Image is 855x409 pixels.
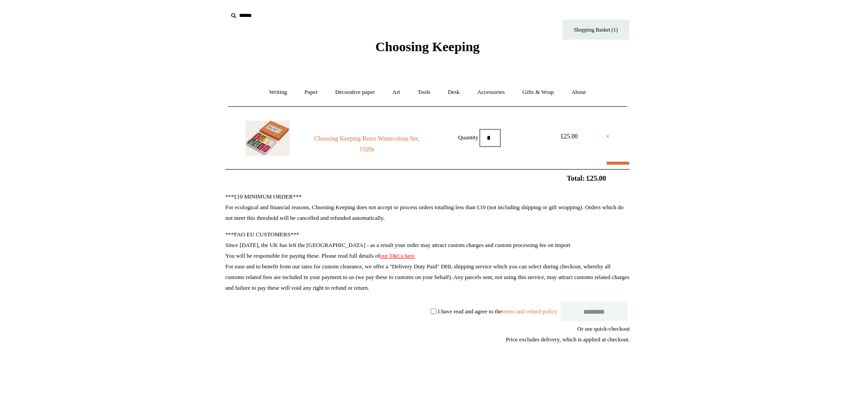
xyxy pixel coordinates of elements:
a: Accessories [469,81,513,104]
a: Decorative paper [327,81,383,104]
a: Shopping Basket (1) [562,20,629,40]
a: × [606,131,610,142]
a: Tools [410,81,439,104]
a: Paper [297,81,326,104]
h2: Total: £25.00 [205,174,650,182]
p: ***FAO EU CUSTOMERS*** Since [DATE], the UK has left the [GEOGRAPHIC_DATA] - as a result your ord... [225,229,630,293]
a: Gifts & Wrap [514,81,562,104]
a: Writing [261,81,295,104]
label: I have read and agree to the [438,308,557,314]
img: Choosing Keeping Retro Watercolour Set, 1920s [245,121,290,156]
a: Art [384,81,408,104]
a: Choosing Keeping [375,46,480,53]
div: £25.00 [549,131,589,142]
p: ***£10 MINIMUM ORDER*** For ecological and financial reasons, Choosing Keeping does not accept or... [225,191,630,223]
a: terms and refund policy [502,308,557,314]
div: Price excludes delivery, which is applied at checkout. [225,334,630,345]
a: Choosing Keeping Retro Watercolour Set, 1920s [306,134,427,155]
a: Desk [440,81,468,104]
div: Or use quick-checkout [225,324,630,345]
iframe: PayPal-paypal [563,377,630,401]
span: Choosing Keeping [375,39,480,54]
a: About [563,81,594,104]
a: our T&Cs here [380,252,415,259]
label: Quantity [458,134,479,140]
